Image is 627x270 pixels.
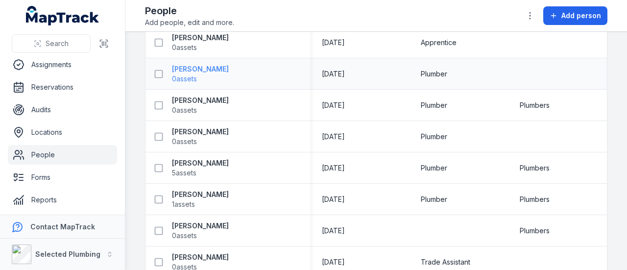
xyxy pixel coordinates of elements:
[172,190,229,209] a: [PERSON_NAME]1assets
[322,100,345,110] time: 3/30/2025, 12:00:00 AM
[172,105,197,115] span: 0 assets
[543,6,607,25] button: Add person
[8,77,117,97] a: Reservations
[26,6,99,25] a: MapTrack
[421,257,470,267] span: Trade Assistant
[172,231,197,241] span: 0 assets
[322,163,345,173] time: 1/7/2027, 12:00:00 AM
[322,132,345,142] time: 4/22/2026, 12:00:00 AM
[172,64,229,74] strong: [PERSON_NAME]
[172,221,229,241] a: [PERSON_NAME]0assets
[8,123,117,142] a: Locations
[8,213,117,232] a: Alerts
[8,55,117,74] a: Assignments
[172,221,229,231] strong: [PERSON_NAME]
[8,145,117,165] a: People
[172,137,197,147] span: 0 assets
[322,226,345,236] time: 1/16/2030, 12:00:00 AM
[520,100,550,110] span: Plumbers
[46,39,69,49] span: Search
[30,222,95,231] strong: Contact MapTrack
[145,4,234,18] h2: People
[172,96,229,115] a: [PERSON_NAME]0assets
[8,168,117,187] a: Forms
[172,190,229,199] strong: [PERSON_NAME]
[8,190,117,210] a: Reports
[421,163,447,173] span: Plumber
[8,100,117,120] a: Audits
[421,69,447,79] span: Plumber
[172,158,229,178] a: [PERSON_NAME]5assets
[322,257,345,267] time: 3/8/2028, 12:00:00 AM
[172,158,229,168] strong: [PERSON_NAME]
[172,74,197,84] span: 0 assets
[322,101,345,109] span: [DATE]
[322,38,345,48] time: 12/21/2025, 12:00:00 AM
[322,164,345,172] span: [DATE]
[520,163,550,173] span: Plumbers
[172,96,229,105] strong: [PERSON_NAME]
[172,33,229,43] strong: [PERSON_NAME]
[421,38,457,48] span: Apprentice
[172,127,229,137] strong: [PERSON_NAME]
[322,258,345,266] span: [DATE]
[172,127,229,147] a: [PERSON_NAME]0assets
[421,195,447,204] span: Plumber
[35,250,100,258] strong: Selected Plumbing
[421,132,447,142] span: Plumber
[12,34,91,53] button: Search
[322,38,345,47] span: [DATE]
[322,226,345,235] span: [DATE]
[322,195,345,204] time: 9/27/2026, 12:00:00 AM
[322,69,345,79] time: 7/1/2029, 12:00:00 AM
[172,168,196,178] span: 5 assets
[561,11,601,21] span: Add person
[322,70,345,78] span: [DATE]
[172,43,197,52] span: 0 assets
[520,195,550,204] span: Plumbers
[172,252,229,262] strong: [PERSON_NAME]
[322,195,345,203] span: [DATE]
[172,199,195,209] span: 1 assets
[172,64,229,84] a: [PERSON_NAME]0assets
[172,33,229,52] a: [PERSON_NAME]0assets
[421,100,447,110] span: Plumber
[145,18,234,27] span: Add people, edit and more.
[322,132,345,141] span: [DATE]
[520,226,550,236] span: Plumbers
